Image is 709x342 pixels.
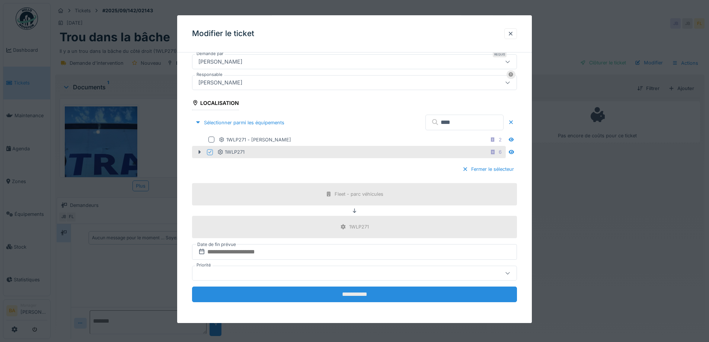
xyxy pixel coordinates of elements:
div: Fermer le sélecteur [459,164,517,175]
div: 2 [499,136,502,143]
label: Priorité [195,262,213,268]
div: Requis [493,51,507,57]
div: 1WLP271 [217,148,245,156]
div: 6 [499,148,502,156]
div: Fleet - parc véhicules [335,191,383,198]
label: Date de fin prévue [197,240,237,249]
label: Responsable [195,71,224,78]
div: Localisation [192,98,239,110]
div: [PERSON_NAME] [195,79,245,87]
div: Sélectionner parmi les équipements [192,118,287,128]
div: 1WLP271 - [PERSON_NAME] [219,136,291,143]
div: [PERSON_NAME] [195,58,245,66]
h3: Modifier le ticket [192,29,254,38]
div: 1WLP271 [349,224,369,231]
label: Demandé par [195,51,225,57]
